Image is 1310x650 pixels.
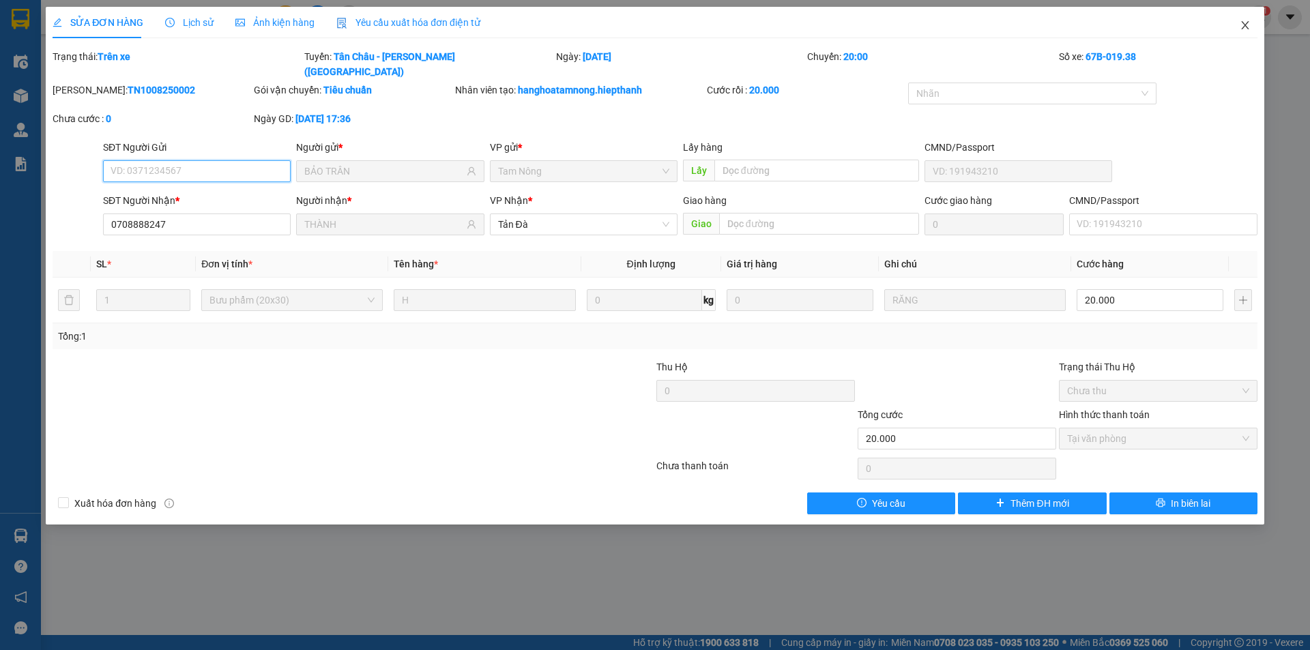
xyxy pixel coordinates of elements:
span: Lịch sử [165,17,214,28]
input: Cước giao hàng [925,213,1064,235]
span: printer [1156,498,1165,509]
div: Người nhận [296,193,484,208]
div: Chuyến: [806,49,1058,79]
b: hanghoatamnong.hiepthanh [518,85,642,95]
button: plus [1234,289,1252,311]
div: CMND/Passport [925,140,1112,155]
b: TN1008250002 [128,85,195,95]
span: Lấy hàng [683,142,723,153]
b: 67B-019.38 [1086,51,1136,62]
span: Giao hàng [683,195,727,206]
span: Chưa thu [1067,381,1249,401]
button: printerIn biên lai [1109,492,1257,514]
input: Dọc đường [714,160,919,181]
b: Tân Châu - [PERSON_NAME] ([GEOGRAPHIC_DATA]) [304,51,455,77]
input: VD: 191943210 [925,160,1112,182]
div: Tổng: 1 [58,329,506,344]
img: icon [336,18,347,29]
div: Ngày GD: [254,111,452,126]
span: SỬA ĐƠN HÀNG [53,17,143,28]
label: Hình thức thanh toán [1059,409,1150,420]
div: Tuyến: [303,49,555,79]
span: Yêu cầu [872,496,905,511]
button: delete [58,289,80,311]
span: In biên lai [1171,496,1210,511]
div: Nhân viên tạo: [455,83,704,98]
span: Bưu phẩm (20x30) [209,290,375,310]
span: Xuất hóa đơn hàng [69,496,162,511]
span: Tam Nông [498,161,669,181]
div: Chưa thanh toán [655,458,856,482]
input: VD: Bàn, Ghế [394,289,575,311]
span: Giá trị hàng [727,258,777,269]
span: Ảnh kiện hàng [235,17,315,28]
div: CMND/Passport [1069,193,1257,208]
div: Ngày: [555,49,806,79]
div: Số xe: [1058,49,1259,79]
b: 0 [106,113,111,124]
span: Đơn vị tính [201,258,252,269]
b: Tiêu chuẩn [323,85,372,95]
div: Trạng thái Thu Hộ [1059,359,1257,374]
span: Tên hàng [394,258,438,269]
label: Cước giao hàng [925,195,992,206]
input: Tên người nhận [304,217,463,232]
div: Người gửi [296,140,484,155]
span: Tổng cước [858,409,903,420]
span: Tản Đà [498,214,669,235]
span: exclamation-circle [857,498,867,509]
th: Ghi chú [879,251,1071,278]
b: [DATE] [583,51,611,62]
span: picture [235,18,245,27]
div: Chưa cước : [53,111,251,126]
div: VP gửi [490,140,678,155]
span: Định lượng [627,258,675,269]
input: 0 [727,289,873,311]
span: Yêu cầu xuất hóa đơn điện tử [336,17,480,28]
span: Thu Hộ [656,361,688,372]
button: exclamation-circleYêu cầu [807,492,955,514]
span: user [467,166,476,176]
span: info-circle [164,499,174,508]
span: kg [702,289,716,311]
b: [DATE] 17:36 [295,113,351,124]
span: plus [995,498,1005,509]
input: Dọc đường [719,213,919,235]
button: Close [1226,7,1264,45]
span: VP Nhận [490,195,528,206]
div: [PERSON_NAME]: [53,83,251,98]
div: Cước rồi : [707,83,905,98]
span: SL [96,258,107,269]
span: Thêm ĐH mới [1010,496,1068,511]
div: Gói vận chuyển: [254,83,452,98]
span: edit [53,18,62,27]
span: clock-circle [165,18,175,27]
input: Tên người gửi [304,164,463,179]
b: 20.000 [749,85,779,95]
b: Trên xe [98,51,130,62]
div: Trạng thái: [51,49,303,79]
span: Lấy [683,160,714,181]
button: plusThêm ĐH mới [958,492,1106,514]
span: Cước hàng [1077,258,1124,269]
span: Giao [683,213,719,235]
span: Tại văn phòng [1067,428,1249,449]
input: Ghi Chú [884,289,1066,311]
div: SĐT Người Gửi [103,140,291,155]
span: close [1240,20,1251,31]
b: 20:00 [843,51,868,62]
div: SĐT Người Nhận [103,193,291,208]
span: user [467,220,476,229]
